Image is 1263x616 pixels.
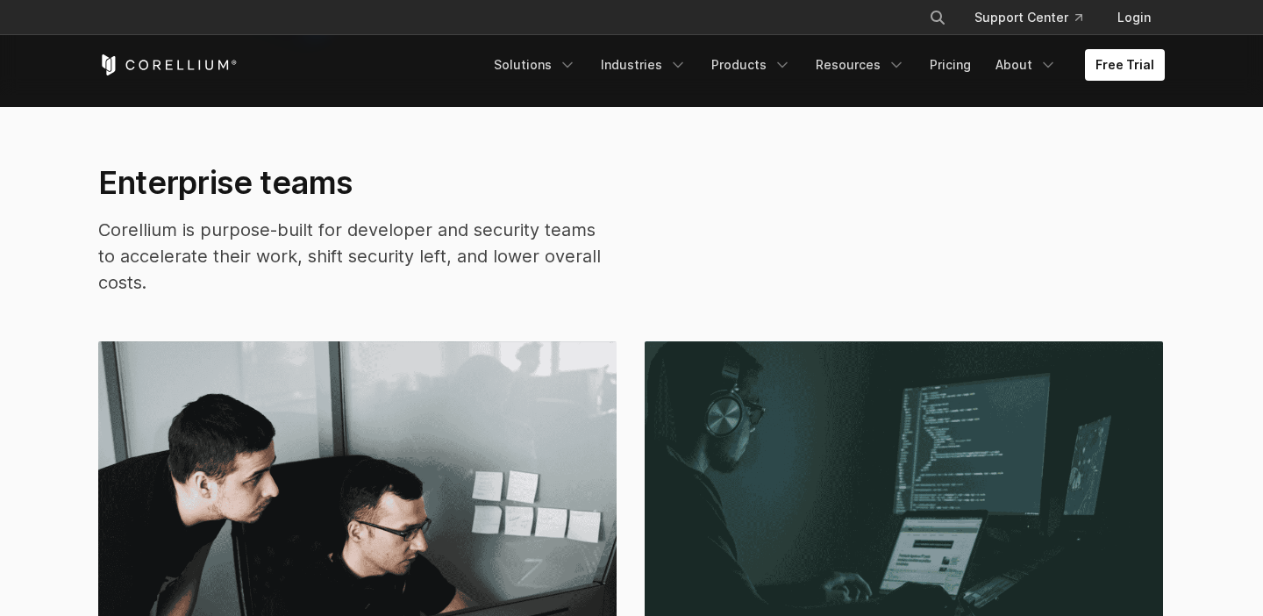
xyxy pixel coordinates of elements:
a: About [985,49,1067,81]
h2: Enterprise teams [98,163,614,202]
a: Resources [805,49,916,81]
a: Industries [590,49,697,81]
a: Corellium Home [98,54,238,75]
div: Navigation Menu [908,2,1165,33]
div: Navigation Menu [483,49,1165,81]
button: Search [922,2,953,33]
a: Free Trial [1085,49,1165,81]
a: Support Center [960,2,1096,33]
a: Products [701,49,802,81]
a: Pricing [919,49,981,81]
a: Solutions [483,49,587,81]
a: Login [1103,2,1165,33]
p: Corellium is purpose-built for developer and security teams to accelerate their work, shift secur... [98,217,614,296]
